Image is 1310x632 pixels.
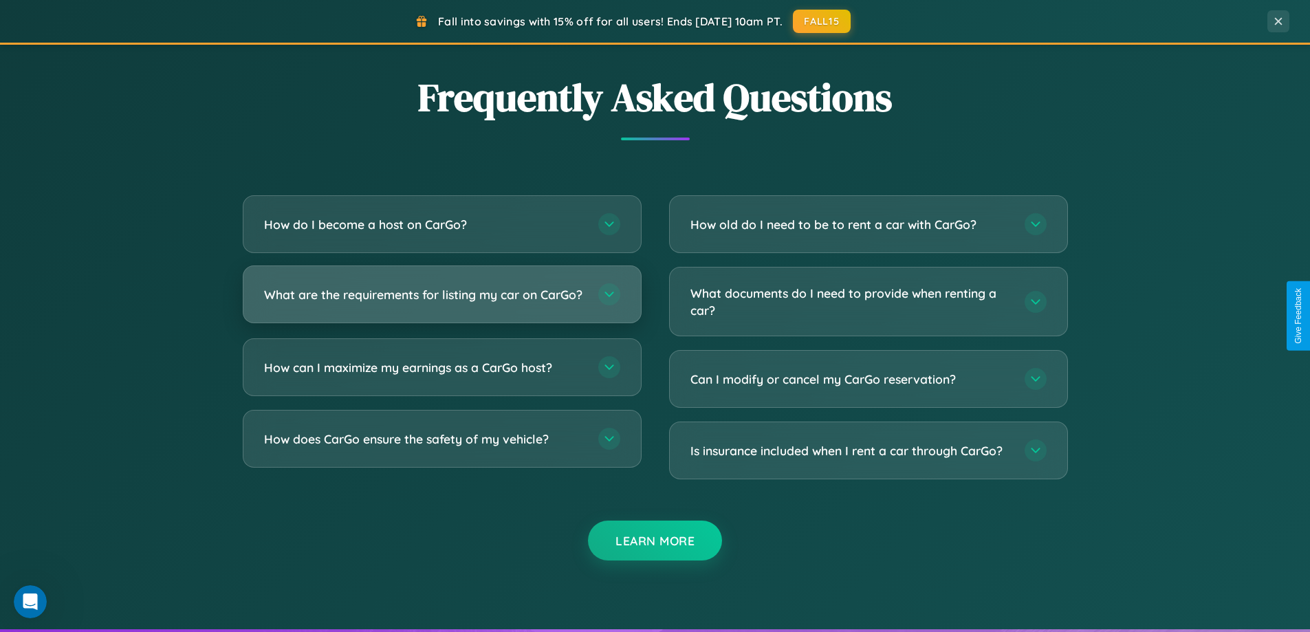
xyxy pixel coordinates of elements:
button: FALL15 [793,10,851,33]
h3: How can I maximize my earnings as a CarGo host? [264,359,585,376]
span: Fall into savings with 15% off for all users! Ends [DATE] 10am PT. [438,14,783,28]
h3: Is insurance included when I rent a car through CarGo? [690,442,1011,459]
h2: Frequently Asked Questions [243,71,1068,124]
iframe: Intercom live chat [14,585,47,618]
h3: How do I become a host on CarGo? [264,216,585,233]
h3: Can I modify or cancel my CarGo reservation? [690,371,1011,388]
h3: How does CarGo ensure the safety of my vehicle? [264,431,585,448]
h3: How old do I need to be to rent a car with CarGo? [690,216,1011,233]
button: Learn More [588,521,722,560]
h3: What are the requirements for listing my car on CarGo? [264,286,585,303]
h3: What documents do I need to provide when renting a car? [690,285,1011,318]
div: Give Feedback [1293,288,1303,344]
